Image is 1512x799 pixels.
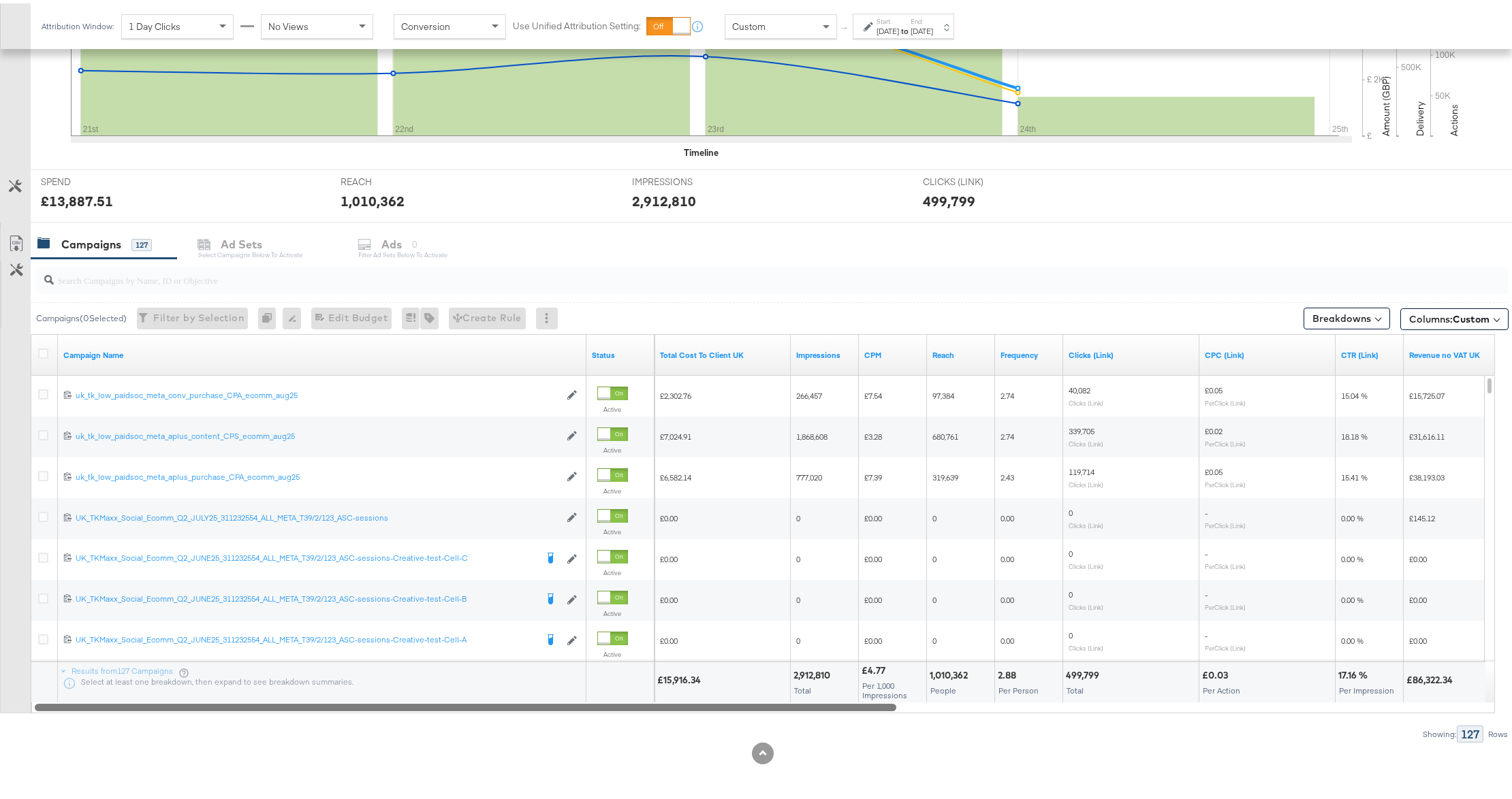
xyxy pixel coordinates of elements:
div: UK_TKMaxx_Social_Ecomm_Q2_JUNE25_311232554_ALL_META_T39/2/123_ASC-sessions-Creative-test-Cell-B [76,590,536,601]
div: 0 [258,304,283,326]
a: UK_TKMaxx_Social_Ecomm_Q2_JUNE25_311232554_ALL_META_T39/2/123_ASC-sessions-Creative-test-Cell-A [76,631,536,645]
span: Custom [1453,310,1490,322]
label: Start: [877,14,899,22]
div: UK_TKMaxx_Social_Ecomm_Q2_JUNE25_311232554_ALL_META_T39/2/123_ASC-sessions-Creative-test-Cell-C [76,549,536,560]
span: £7.54 [864,387,882,397]
sub: Clicks (Link) [1069,640,1103,649]
span: 0.00 % [1341,632,1364,642]
div: 2.88 [998,666,1020,679]
a: The average cost for each link click you've received from your ad. [1205,346,1330,357]
label: Active [597,647,628,655]
div: 1,010,362 [341,188,405,208]
label: Active [597,442,628,451]
sub: Clicks (Link) [1069,559,1103,567]
a: Your campaign name. [63,346,581,357]
span: Per Action [1203,682,1240,692]
span: £0.00 [660,551,678,561]
div: 127 [1457,722,1483,739]
span: SPEND [41,172,143,185]
span: 0 [796,632,800,642]
span: £31,616.11 [1409,428,1445,438]
sub: Per Click (Link) [1205,559,1246,567]
button: Columns:Custom [1400,305,1509,327]
span: £6,582.14 [660,469,691,479]
span: Per 1,000 Impressions [862,677,907,697]
a: The number of clicks on links appearing on your ad or Page that direct people to your sites off F... [1069,346,1194,357]
div: Campaigns [61,233,121,249]
span: 0 [796,510,800,520]
text: Amount (GBP) [1380,73,1392,133]
span: 680,761 [932,428,958,438]
a: UK_TKMaxx_Social_Ecomm_Q2_JULY25_311232554_ALL_META_T39/2/123_ASC-sessions [76,509,560,521]
span: 0 [932,510,936,520]
sub: Per Click (Link) [1205,600,1246,608]
span: 319,639 [932,469,958,479]
sub: Per Click (Link) [1205,640,1246,649]
a: UK_TKMaxx_Social_Ecomm_Q2_JUNE25_311232554_ALL_META_T39/2/123_ASC-sessions-Creative-test-Cell-C [76,549,536,563]
span: 0.00 [1001,551,1014,561]
label: End: [911,14,933,22]
span: 40,082 [1069,382,1090,392]
span: Columns: [1409,309,1490,323]
div: [DATE] [911,22,933,33]
text: Delivery [1414,98,1426,133]
span: 1 Day Clicks [129,17,180,29]
span: ↑ [838,23,851,28]
sub: Clicks (Link) [1069,477,1103,485]
label: Use Unified Attribution Setting: [513,16,641,29]
span: CLICKS (LINK) [923,172,1025,185]
a: UK_TKMaxx_Social_Ecomm_Q2_JUNE25_311232554_ALL_META_T39/2/123_ASC-sessions-Creative-test-Cell-B [76,590,536,604]
a: uk_tk_low_paidsoc_meta_aplus_purchase_CPA_ecomm_aug25 [76,468,560,480]
sub: Clicks (Link) [1069,600,1103,608]
label: Active [597,402,628,410]
div: £0.03 [1202,666,1232,679]
span: £0.00 [1409,632,1427,642]
span: £0.00 [864,632,882,642]
a: The number of people your ad was served to. [932,346,990,357]
span: 777,020 [796,469,822,479]
span: People [930,682,956,692]
div: Rows [1487,726,1509,736]
span: 0 [1069,627,1073,637]
span: £7,024.91 [660,428,691,438]
strong: to [899,22,911,33]
label: Active [597,565,628,574]
span: 0 [932,591,936,602]
span: Per Impression [1339,682,1394,692]
div: £13,887.51 [41,188,113,208]
span: 15.41 % [1341,469,1368,479]
div: uk_tk_low_paidsoc_meta_aplus_purchase_CPA_ecomm_aug25 [76,468,560,479]
label: Active [597,483,628,492]
span: - [1205,545,1208,555]
input: Search Campaigns by Name, ID or Objective [54,258,1372,284]
sub: Clicks (Link) [1069,518,1103,526]
a: The average number of times your ad was served to each person. [1001,346,1058,357]
sub: Per Click (Link) [1205,436,1246,444]
div: UK_TKMaxx_Social_Ecomm_Q2_JULY25_311232554_ALL_META_T39/2/123_ASC-sessions [76,509,560,520]
span: - [1205,504,1208,515]
span: 119,714 [1069,463,1094,474]
span: 2.43 [1001,469,1014,479]
span: Total [794,682,811,692]
span: 1,868,608 [796,428,828,438]
span: £0.00 [660,591,678,602]
span: 266,457 [796,387,822,397]
div: £15,916.34 [657,670,705,683]
div: £4.77 [862,661,889,674]
span: 15.04 % [1341,387,1368,397]
span: 2.74 [1001,387,1014,397]
a: Shows the current state of your Ad Campaign. [592,346,649,357]
span: 0 [796,551,800,561]
sub: Clicks (Link) [1069,395,1103,404]
div: 2,912,810 [632,188,696,208]
div: 2,912,810 [793,666,834,679]
span: £0.05 [1205,382,1223,392]
div: uk_tk_low_paidsoc_meta_conv_purchase_CPA_ecomm_aug25 [76,387,560,397]
span: 0 [932,632,936,642]
span: 0 [1069,586,1073,596]
span: £0.00 [660,510,678,520]
sub: Per Click (Link) [1205,477,1246,485]
span: £0.00 [660,632,678,642]
span: 0.00 [1001,510,1014,520]
sub: Per Click (Link) [1205,395,1246,404]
